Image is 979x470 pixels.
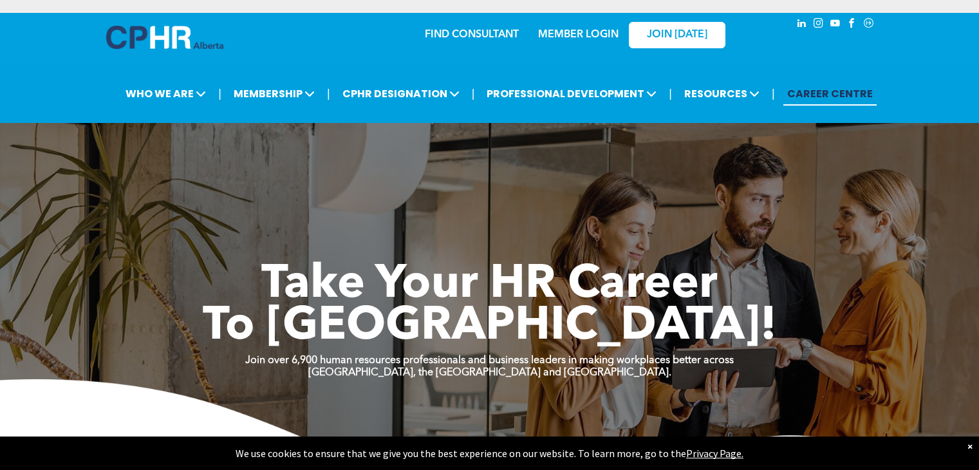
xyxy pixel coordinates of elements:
span: JOIN [DATE] [647,29,707,41]
a: facebook [845,16,859,33]
a: JOIN [DATE] [629,22,725,48]
li: | [472,80,475,107]
img: A blue and white logo for cp alberta [106,26,223,49]
strong: Join over 6,900 human resources professionals and business leaders in making workplaces better ac... [245,355,734,366]
li: | [772,80,775,107]
a: Privacy Page. [686,447,743,460]
div: Dismiss notification [967,440,973,453]
a: youtube [828,16,843,33]
a: CAREER CENTRE [783,82,877,106]
span: RESOURCES [680,82,763,106]
a: FIND CONSULTANT [425,30,519,40]
li: | [327,80,330,107]
span: CPHR DESIGNATION [339,82,463,106]
a: linkedin [795,16,809,33]
a: instagram [812,16,826,33]
span: MEMBERSHIP [230,82,319,106]
a: Social network [862,16,876,33]
li: | [669,80,672,107]
span: PROFESSIONAL DEVELOPMENT [483,82,660,106]
li: | [218,80,221,107]
a: MEMBER LOGIN [538,30,619,40]
span: Take Your HR Career [261,262,718,308]
span: To [GEOGRAPHIC_DATA]! [203,304,777,350]
strong: [GEOGRAPHIC_DATA], the [GEOGRAPHIC_DATA] and [GEOGRAPHIC_DATA]. [308,368,671,378]
span: WHO WE ARE [122,82,210,106]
